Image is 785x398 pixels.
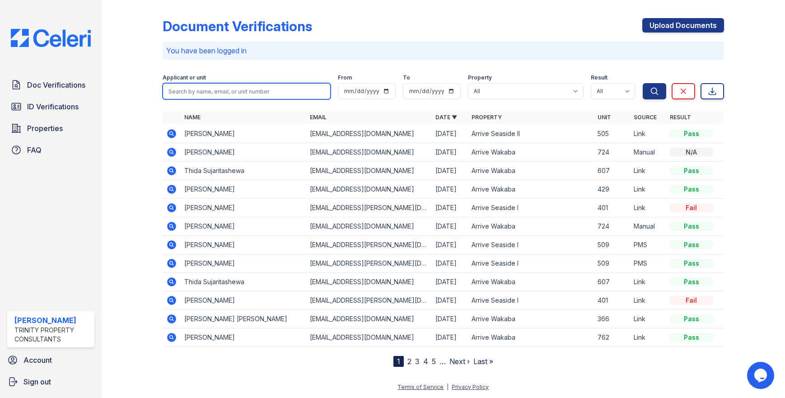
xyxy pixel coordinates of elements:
[630,217,666,236] td: Manual
[7,98,94,116] a: ID Verifications
[4,351,98,369] a: Account
[181,143,306,162] td: [PERSON_NAME]
[468,199,593,217] td: Arrive Seaside I
[4,29,98,47] img: CE_Logo_Blue-a8612792a0a2168367f1c8372b55b34899dd931a85d93a1a3d3e32e68fde9ad4.png
[594,291,630,310] td: 401
[432,199,468,217] td: [DATE]
[23,355,52,365] span: Account
[163,18,312,34] div: Document Verifications
[181,217,306,236] td: [PERSON_NAME]
[181,162,306,180] td: Thida Sujaritashewa
[306,236,432,254] td: [EMAIL_ADDRESS][PERSON_NAME][DOMAIN_NAME]
[468,273,593,291] td: Arrive Wakaba
[472,114,502,121] a: Property
[181,254,306,273] td: [PERSON_NAME]
[163,83,330,99] input: Search by name, email, or unit number
[181,310,306,328] td: [PERSON_NAME] [PERSON_NAME]
[468,291,593,310] td: Arrive Seaside I
[14,315,91,326] div: [PERSON_NAME]
[407,357,411,366] a: 2
[630,162,666,180] td: Link
[23,376,51,387] span: Sign out
[306,162,432,180] td: [EMAIL_ADDRESS][DOMAIN_NAME]
[393,356,404,367] div: 1
[306,254,432,273] td: [EMAIL_ADDRESS][PERSON_NAME][DOMAIN_NAME]
[397,384,444,390] a: Terms of Service
[468,236,593,254] td: Arrive Seaside I
[439,356,446,367] span: …
[27,145,42,155] span: FAQ
[594,162,630,180] td: 607
[670,314,713,323] div: Pass
[468,254,593,273] td: Arrive Seaside I
[432,143,468,162] td: [DATE]
[310,114,327,121] a: Email
[27,101,79,112] span: ID Verifications
[306,143,432,162] td: [EMAIL_ADDRESS][DOMAIN_NAME]
[447,384,449,390] div: |
[7,119,94,137] a: Properties
[432,273,468,291] td: [DATE]
[468,328,593,347] td: Arrive Wakaba
[630,291,666,310] td: Link
[423,357,428,366] a: 4
[630,199,666,217] td: Link
[468,217,593,236] td: Arrive Wakaba
[630,273,666,291] td: Link
[468,162,593,180] td: Arrive Wakaba
[452,384,489,390] a: Privacy Policy
[473,357,493,366] a: Last »
[306,125,432,143] td: [EMAIL_ADDRESS][DOMAIN_NAME]
[306,310,432,328] td: [EMAIL_ADDRESS][DOMAIN_NAME]
[432,328,468,347] td: [DATE]
[432,217,468,236] td: [DATE]
[468,74,492,81] label: Property
[594,328,630,347] td: 762
[432,180,468,199] td: [DATE]
[181,328,306,347] td: [PERSON_NAME]
[630,310,666,328] td: Link
[630,143,666,162] td: Manual
[634,114,657,121] a: Source
[630,125,666,143] td: Link
[163,74,206,81] label: Applicant or unit
[642,18,724,33] a: Upload Documents
[670,114,691,121] a: Result
[181,125,306,143] td: [PERSON_NAME]
[594,143,630,162] td: 724
[432,236,468,254] td: [DATE]
[181,273,306,291] td: Thida Sujaritashewa
[27,80,85,90] span: Doc Verifications
[670,222,713,231] div: Pass
[306,328,432,347] td: [EMAIL_ADDRESS][DOMAIN_NAME]
[670,166,713,175] div: Pass
[4,373,98,391] a: Sign out
[166,45,720,56] p: You have been logged in
[184,114,201,121] a: Name
[338,74,352,81] label: From
[432,254,468,273] td: [DATE]
[306,199,432,217] td: [EMAIL_ADDRESS][PERSON_NAME][DOMAIN_NAME]
[181,180,306,199] td: [PERSON_NAME]
[432,310,468,328] td: [DATE]
[630,328,666,347] td: Link
[594,310,630,328] td: 366
[594,254,630,273] td: 509
[747,362,776,389] iframe: chat widget
[670,277,713,286] div: Pass
[14,326,91,344] div: Trinity Property Consultants
[415,357,420,366] a: 3
[594,236,630,254] td: 509
[598,114,611,121] a: Unit
[432,162,468,180] td: [DATE]
[670,240,713,249] div: Pass
[181,236,306,254] td: [PERSON_NAME]
[403,74,410,81] label: To
[670,148,713,157] div: N/A
[630,254,666,273] td: PMS
[181,291,306,310] td: [PERSON_NAME]
[594,199,630,217] td: 401
[306,273,432,291] td: [EMAIL_ADDRESS][DOMAIN_NAME]
[7,141,94,159] a: FAQ
[670,296,713,305] div: Fail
